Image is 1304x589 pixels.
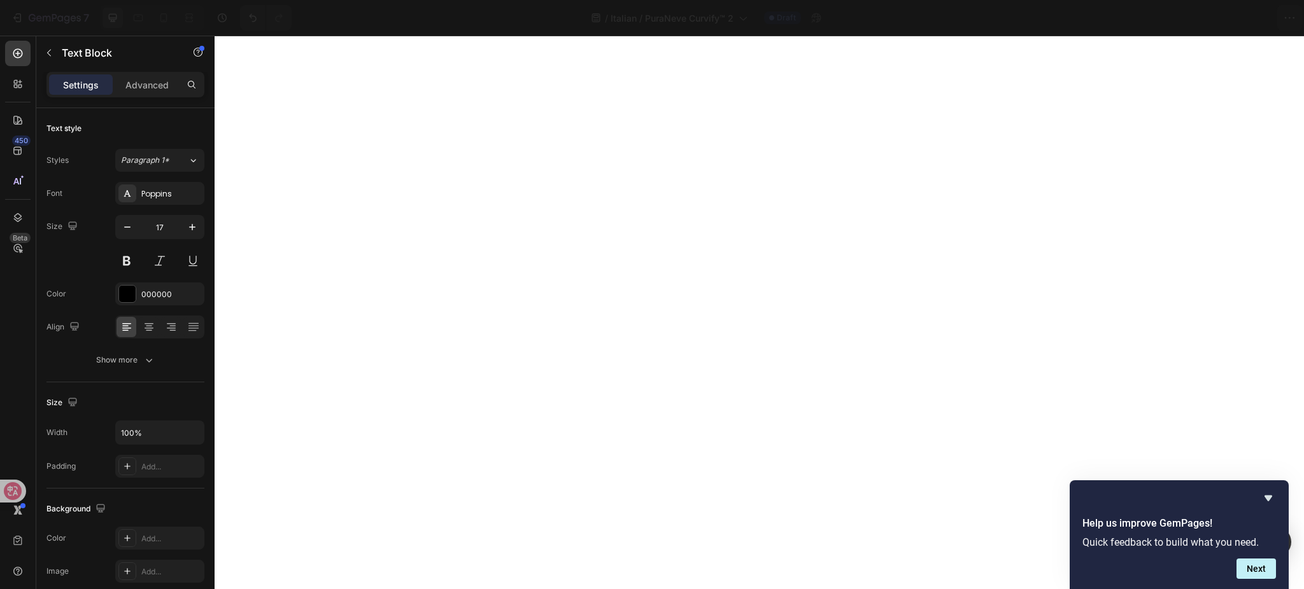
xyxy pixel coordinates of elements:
[12,135,31,146] div: 450
[46,349,204,371] button: Show more
[46,427,67,438] div: Width
[46,218,80,235] div: Size
[1230,11,1262,25] div: Publish
[46,188,62,199] div: Font
[1172,5,1214,31] button: Save
[46,123,81,134] div: Text style
[141,188,201,200] div: Poppins
[240,5,292,31] div: Undo/Redo
[46,532,66,544] div: Color
[1082,536,1276,548] p: Quick feedback to build what you need.
[605,11,608,25] span: /
[1082,516,1276,531] h2: Help us improve GemPages!
[1219,5,1273,31] button: Publish
[1183,13,1204,24] span: Save
[46,565,69,577] div: Image
[46,319,82,336] div: Align
[46,501,108,518] div: Background
[83,10,89,25] p: 7
[46,155,69,166] div: Styles
[96,354,155,366] div: Show more
[141,533,201,544] div: Add...
[116,421,204,444] input: Auto
[46,288,66,300] div: Color
[63,78,99,92] p: Settings
[611,11,733,25] span: Italian / PuraNeve Curvify™ 2
[1261,490,1276,506] button: Hide survey
[121,155,169,166] span: Paragraph 1*
[125,78,169,92] p: Advanced
[46,461,76,472] div: Padding
[46,394,80,412] div: Size
[5,5,95,31] button: 7
[1082,490,1276,579] div: Help us improve GemPages!
[141,461,201,473] div: Add...
[141,289,201,300] div: 000000
[62,45,170,60] p: Text Block
[777,12,796,24] span: Draft
[115,149,204,172] button: Paragraph 1*
[10,233,31,243] div: Beta
[1237,558,1276,579] button: Next question
[141,566,201,578] div: Add...
[215,36,1304,589] iframe: Design area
